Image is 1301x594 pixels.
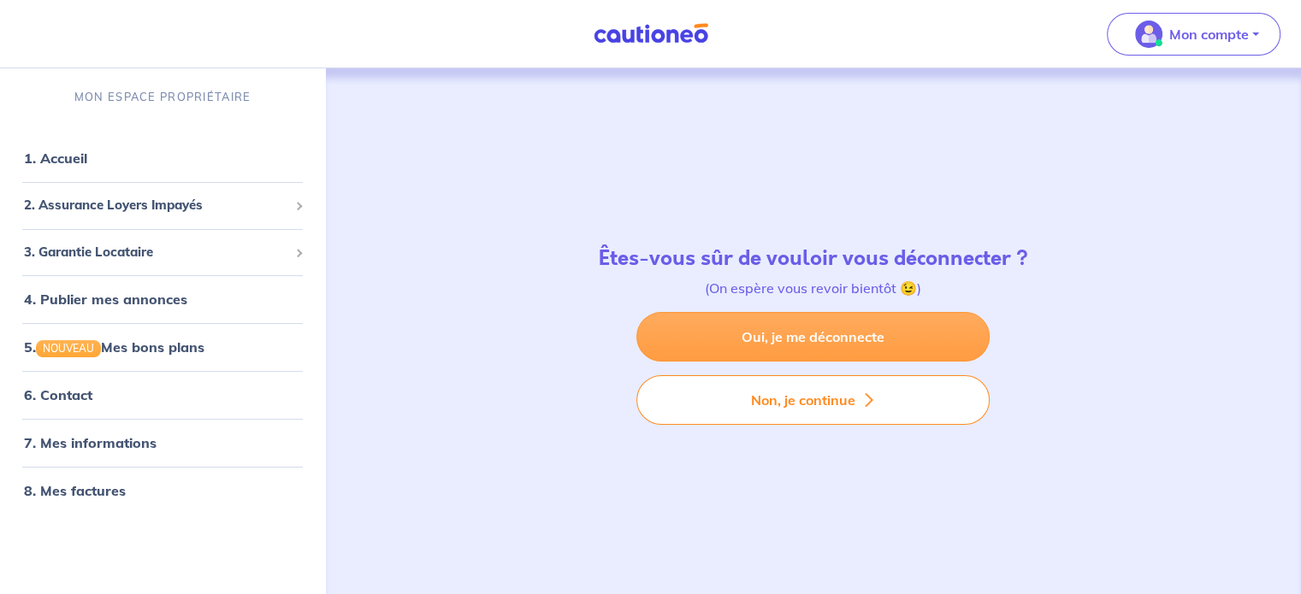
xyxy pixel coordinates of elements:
img: illu_account_valid_menu.svg [1135,21,1162,48]
h4: Êtes-vous sûr de vouloir vous déconnecter ? [599,246,1028,271]
a: 7. Mes informations [24,434,157,451]
div: 8. Mes factures [7,473,318,508]
div: 7. Mes informations [7,426,318,460]
span: 3. Garantie Locataire [24,243,288,262]
a: 8. Mes factures [24,482,126,499]
button: illu_account_valid_menu.svgMon compte [1107,13,1280,56]
a: 1. Accueil [24,150,87,167]
div: 3. Garantie Locataire [7,236,318,269]
p: Mon compte [1169,24,1249,44]
p: MON ESPACE PROPRIÉTAIRE [74,89,251,105]
a: Oui, je me déconnecte [636,312,990,362]
img: Cautioneo [587,23,715,44]
div: 5.NOUVEAUMes bons plans [7,330,318,364]
a: 4. Publier mes annonces [24,291,187,308]
span: 2. Assurance Loyers Impayés [24,196,288,215]
div: 2. Assurance Loyers Impayés [7,189,318,222]
p: (On espère vous revoir bientôt 😉) [599,278,1028,298]
div: 1. Accueil [7,141,318,175]
div: 4. Publier mes annonces [7,282,318,316]
a: 5.NOUVEAUMes bons plans [24,338,204,356]
button: Non, je continue [636,375,990,425]
div: 6. Contact [7,378,318,412]
a: 6. Contact [24,386,92,403]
